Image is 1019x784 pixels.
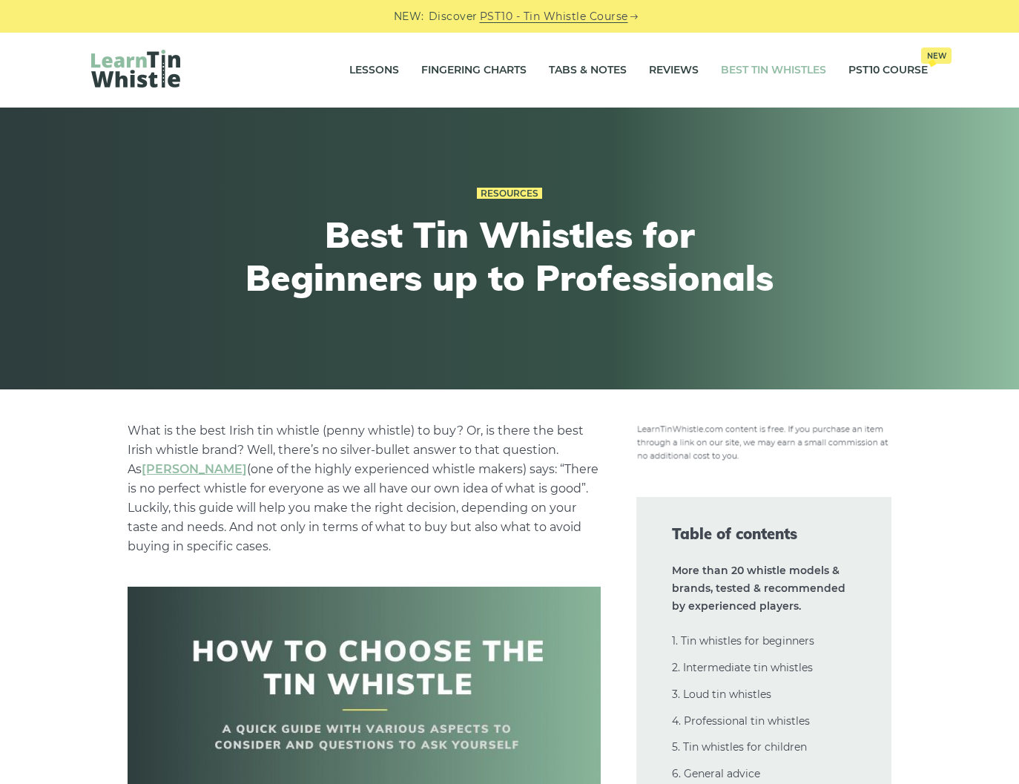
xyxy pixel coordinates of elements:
a: Resources [477,188,542,200]
a: 5. Tin whistles for children [672,740,807,754]
a: Lessons [349,52,399,89]
a: 6. General advice [672,767,760,780]
a: 4. Professional tin whistles [672,714,810,728]
a: undefined (opens in a new tab) [142,462,247,476]
a: 2. Intermediate tin whistles [672,661,813,674]
a: PST10 CourseNew [848,52,928,89]
a: Best Tin Whistles [721,52,826,89]
a: Fingering Charts [421,52,527,89]
h1: Best Tin Whistles for Beginners up to Professionals [237,214,782,299]
img: disclosure [636,421,891,461]
p: What is the best Irish tin whistle (penny whistle) to buy? Or, is there the best Irish whistle br... [128,421,601,556]
a: Tabs & Notes [549,52,627,89]
a: 1. Tin whistles for beginners [672,634,814,648]
span: New [921,47,952,64]
strong: More than 20 whistle models & brands, tested & recommended by experienced players. [672,564,845,613]
img: LearnTinWhistle.com [91,50,180,88]
span: Table of contents [672,524,856,544]
a: 3. Loud tin whistles [672,688,771,701]
a: Reviews [649,52,699,89]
